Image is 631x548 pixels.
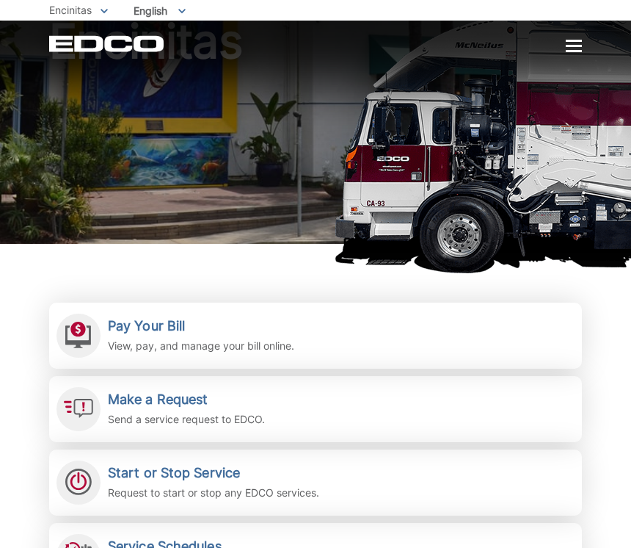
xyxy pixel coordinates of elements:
h2: Pay Your Bill [108,318,294,334]
h2: Start or Stop Service [108,465,319,481]
a: Pay Your Bill View, pay, and manage your bill online. [49,303,582,369]
span: Encinitas [49,4,92,16]
a: Make a Request Send a service request to EDCO. [49,376,582,442]
p: View, pay, and manage your bill online. [108,338,294,354]
p: Send a service request to EDCO. [108,411,265,428]
a: EDCD logo. Return to the homepage. [49,35,166,52]
h1: Encinitas [49,18,582,250]
h2: Make a Request [108,392,265,408]
p: Request to start or stop any EDCO services. [108,485,319,501]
